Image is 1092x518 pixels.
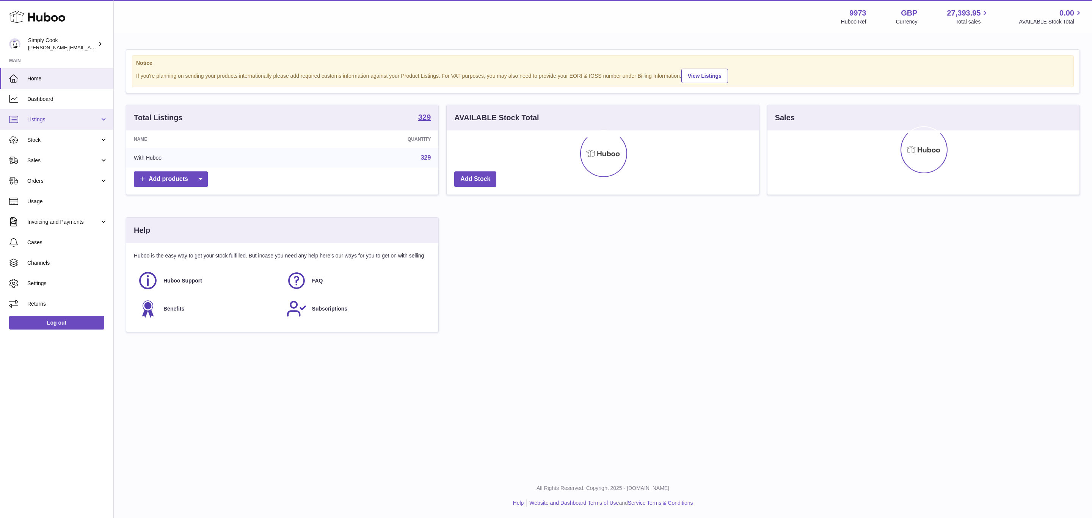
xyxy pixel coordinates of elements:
[27,218,100,226] span: Invoicing and Payments
[27,157,100,164] span: Sales
[955,18,989,25] span: Total sales
[27,116,100,123] span: Listings
[27,239,108,246] span: Cases
[312,305,347,312] span: Subscriptions
[136,60,1070,67] strong: Notice
[138,270,279,291] a: Huboo Support
[28,44,152,50] span: [PERSON_NAME][EMAIL_ADDRESS][DOMAIN_NAME]
[286,298,427,319] a: Subscriptions
[136,67,1070,83] div: If you're planning on sending your products internationally please add required customs informati...
[126,148,291,168] td: With Huboo
[628,500,693,506] a: Service Terms & Conditions
[134,113,183,123] h3: Total Listings
[27,259,108,267] span: Channels
[291,130,438,148] th: Quantity
[1019,18,1083,25] span: AVAILABLE Stock Total
[849,8,866,18] strong: 9973
[312,277,323,284] span: FAQ
[1059,8,1074,18] span: 0.00
[947,8,981,18] span: 27,393.95
[27,177,100,185] span: Orders
[529,500,619,506] a: Website and Dashboard Terms of Use
[527,499,693,507] li: and
[27,137,100,144] span: Stock
[454,171,496,187] a: Add Stock
[126,130,291,148] th: Name
[27,280,108,287] span: Settings
[513,500,524,506] a: Help
[120,485,1086,492] p: All Rights Reserved. Copyright 2025 - [DOMAIN_NAME]
[418,113,431,122] a: 329
[775,113,795,123] h3: Sales
[896,18,918,25] div: Currency
[134,252,431,259] p: Huboo is the easy way to get your stock fulfilled. But incase you need any help here's our ways f...
[421,154,431,161] a: 329
[901,8,917,18] strong: GBP
[27,75,108,82] span: Home
[681,69,728,83] a: View Listings
[28,37,96,51] div: Simply Cook
[841,18,866,25] div: Huboo Ref
[134,171,208,187] a: Add products
[286,270,427,291] a: FAQ
[163,277,202,284] span: Huboo Support
[1019,8,1083,25] a: 0.00 AVAILABLE Stock Total
[163,305,184,312] span: Benefits
[9,316,104,330] a: Log out
[27,198,108,205] span: Usage
[947,8,989,25] a: 27,393.95 Total sales
[454,113,539,123] h3: AVAILABLE Stock Total
[418,113,431,121] strong: 329
[9,38,20,50] img: emma@simplycook.com
[27,300,108,308] span: Returns
[138,298,279,319] a: Benefits
[27,96,108,103] span: Dashboard
[134,225,150,235] h3: Help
